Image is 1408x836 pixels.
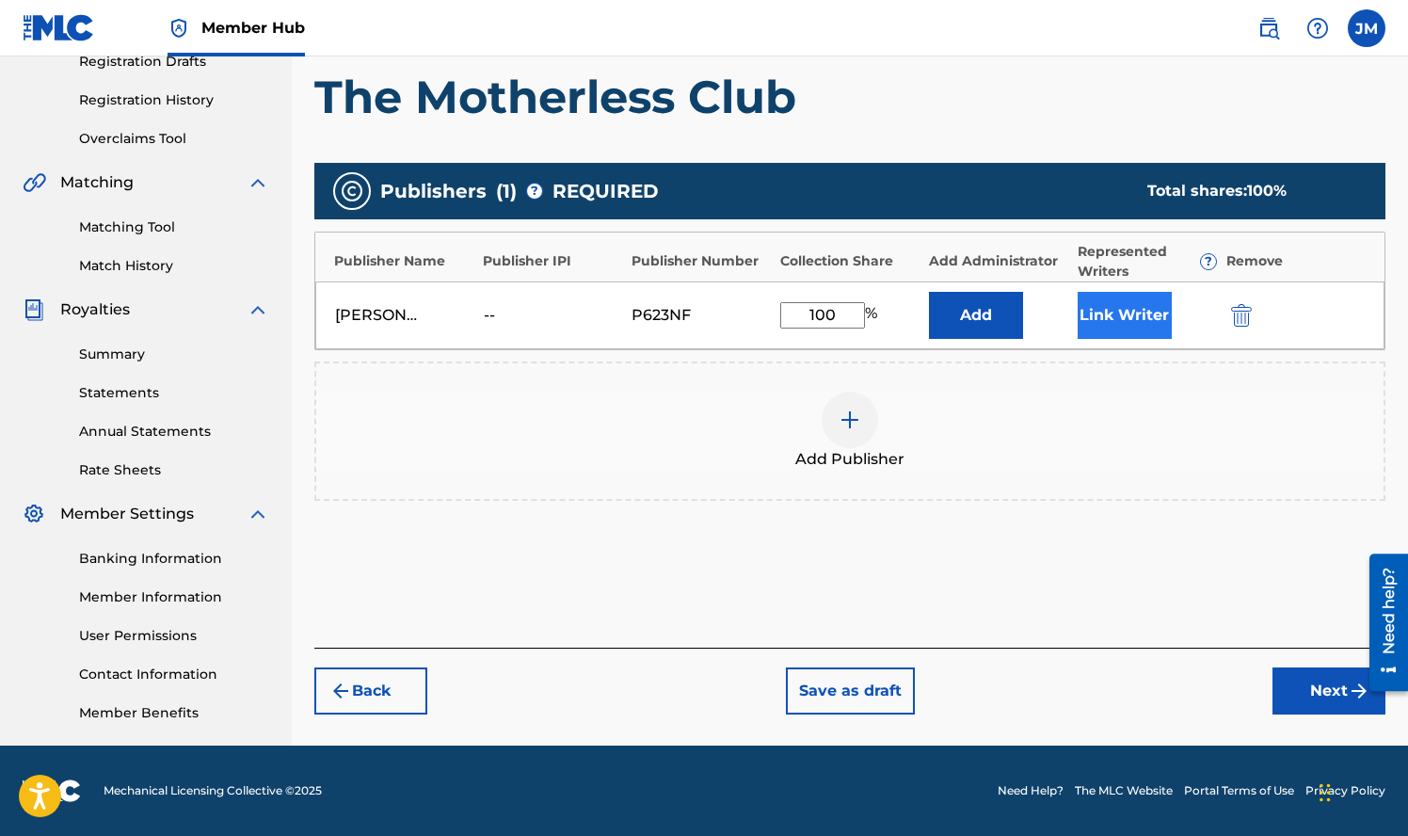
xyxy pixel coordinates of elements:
iframe: Resource Center [1355,547,1408,699]
span: % [865,302,882,329]
button: Link Writer [1078,292,1172,339]
span: 100 % [1247,182,1287,200]
a: Matching Tool [79,217,269,237]
span: Publishers [380,177,487,205]
img: f7272a7cc735f4ea7f67.svg [1348,680,1370,702]
a: Contact Information [79,665,269,684]
a: Need Help? [998,782,1064,799]
a: Registration History [79,90,269,110]
a: Public Search [1250,9,1288,47]
div: Publisher IPI [483,251,622,271]
div: Remove [1226,251,1366,271]
a: Rate Sheets [79,460,269,480]
span: Member Hub [201,17,305,39]
span: Matching [60,171,134,194]
button: Back [314,667,427,715]
a: User Permissions [79,626,269,646]
div: Add Administrator [929,251,1068,271]
img: logo [23,780,81,802]
img: MLC Logo [23,14,95,41]
a: The MLC Website [1075,782,1173,799]
img: add [839,409,861,431]
span: ( 1 ) [496,177,517,205]
a: Banking Information [79,549,269,569]
div: User Menu [1348,9,1385,47]
img: publishers [341,180,363,202]
button: Next [1272,667,1385,715]
img: help [1306,17,1329,40]
a: Statements [79,383,269,403]
img: Royalties [23,298,45,321]
span: Add Publisher [795,448,904,471]
a: Member Benefits [79,703,269,723]
button: Save as draft [786,667,915,715]
img: expand [247,298,269,321]
div: Help [1299,9,1336,47]
div: Represented Writers [1078,242,1217,281]
span: Mechanical Licensing Collective © 2025 [104,782,322,799]
button: Add [929,292,1023,339]
div: Collection Share [780,251,920,271]
span: ? [527,184,542,199]
a: Summary [79,345,269,364]
div: Publisher Name [334,251,473,271]
img: expand [247,503,269,525]
span: Royalties [60,298,130,321]
a: Annual Statements [79,422,269,442]
div: Publisher Number [632,251,771,271]
img: search [1257,17,1280,40]
img: Top Rightsholder [168,17,190,40]
span: ? [1201,254,1216,269]
img: Matching [23,171,46,194]
a: Overclaims Tool [79,129,269,149]
a: Member Information [79,587,269,607]
img: 7ee5dd4eb1f8a8e3ef2f.svg [329,680,352,702]
span: Member Settings [60,503,194,525]
a: Match History [79,256,269,276]
a: Registration Drafts [79,52,269,72]
div: Total shares: [1147,180,1348,202]
span: REQUIRED [552,177,659,205]
a: Privacy Policy [1305,782,1385,799]
img: 12a2ab48e56ec057fbd8.svg [1231,304,1252,327]
div: Drag [1320,764,1331,821]
iframe: Chat Widget [1314,746,1408,836]
img: expand [247,171,269,194]
img: Member Settings [23,503,45,525]
a: Portal Terms of Use [1184,782,1294,799]
h1: The Motherless Club [314,69,1385,125]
